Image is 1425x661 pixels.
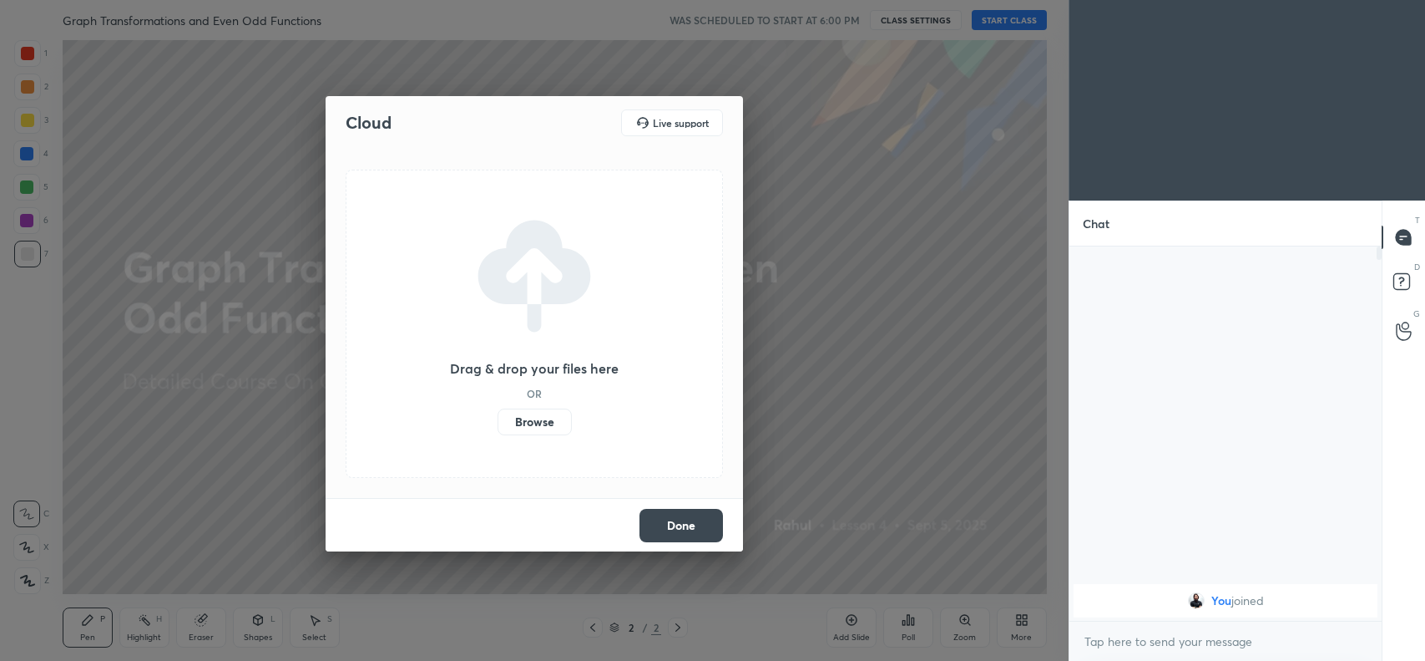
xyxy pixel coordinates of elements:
[1414,261,1420,273] p: D
[527,389,542,399] h5: OR
[1415,214,1420,226] p: T
[1069,201,1123,246] p: Chat
[653,118,709,128] h5: Live support
[1188,592,1205,609] img: e00dc300a4f7444a955e410797683dbd.jpg
[450,362,619,375] h3: Drag & drop your files here
[1413,308,1420,320] p: G
[346,112,392,134] h2: Cloud
[1231,594,1264,608] span: joined
[1069,581,1382,621] div: grid
[1211,594,1231,608] span: You
[639,509,723,542] button: Done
